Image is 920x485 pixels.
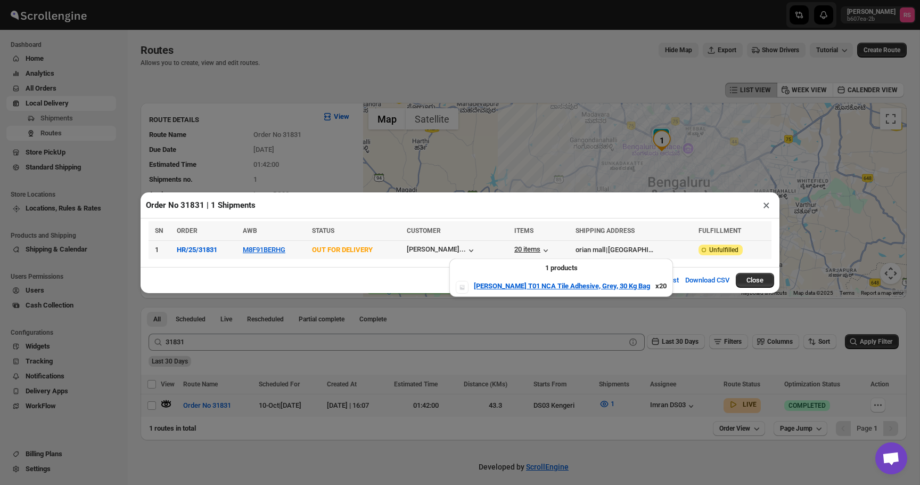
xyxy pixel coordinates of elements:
[474,281,650,292] a: [PERSON_NAME] T01 NCA Tile Adhesive, Grey, 30 Kg Bag
[155,227,163,235] span: SN
[243,227,257,235] span: AWB
[514,245,551,256] button: 20 items
[177,246,217,254] button: HR/25/31831
[456,263,667,273] div: 1 products
[407,227,441,235] span: CUSTOMER
[655,282,667,290] strong: x 20
[407,245,477,256] button: [PERSON_NAME]...
[474,282,650,290] b: [PERSON_NAME] T01 NCA Tile Adhesive, Grey, 30 Kg Bag
[456,281,469,294] img: Item
[576,245,693,255] div: |
[679,270,736,291] button: Download CSV
[243,246,285,254] button: M8F91BERHG
[514,227,533,235] span: ITEMS
[149,240,174,259] td: 1
[709,246,738,254] span: Unfulfilled
[736,273,774,288] button: Close
[576,245,605,255] div: orian mall
[608,245,656,255] div: [GEOGRAPHIC_DATA]
[407,245,466,253] div: [PERSON_NAME]...
[177,227,198,235] span: ORDER
[312,246,373,254] span: OUT FOR DELIVERY
[576,227,635,235] span: SHIPPING ADDRESS
[146,200,256,211] h2: Order No 31831 | 1 Shipments
[875,442,907,474] div: Open chat
[312,227,334,235] span: STATUS
[699,227,741,235] span: FULFILLMENT
[759,198,774,213] button: ×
